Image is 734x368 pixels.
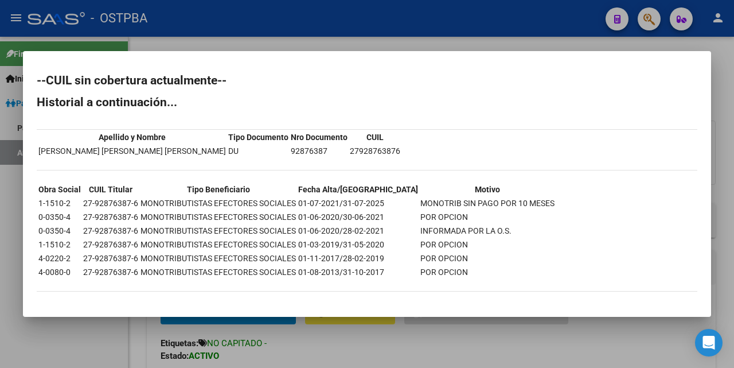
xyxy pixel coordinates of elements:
td: MONOTRIBUTISTAS EFECTORES SOCIALES [140,252,296,265]
td: 27-92876387-6 [83,197,139,210]
td: 01-06-2020/28-02-2021 [298,224,419,237]
td: 92876387 [290,145,348,157]
td: 4-0220-2 [38,252,81,265]
td: DU [228,145,289,157]
td: [PERSON_NAME] [PERSON_NAME] [PERSON_NAME] [38,145,227,157]
td: MONOTRIBUTISTAS EFECTORES SOCIALES [140,197,296,210]
h2: Historial a continuación... [37,96,697,108]
th: Obra Social [38,183,81,196]
td: 0-0350-4 [38,211,81,223]
td: POR OPCION [420,266,555,278]
td: POR OPCION [420,252,555,265]
td: 1-1510-2 [38,197,81,210]
td: MONOTRIBUTISTAS EFECTORES SOCIALES [140,211,296,223]
th: CUIL [349,131,401,144]
th: Nro Documento [290,131,348,144]
th: Motivo [420,183,555,196]
h2: --CUIL sin cobertura actualmente-- [37,75,697,86]
td: 27-92876387-6 [83,266,139,278]
td: MONOTRIBUTISTAS EFECTORES SOCIALES [140,238,296,251]
td: INFORMADA POR LA O.S. [420,224,555,237]
td: POR OPCION [420,211,555,223]
td: 27928763876 [349,145,401,157]
td: MONOTRIBUTISTAS EFECTORES SOCIALES [140,224,296,237]
th: Tipo Documento [228,131,289,144]
td: 4-0080-0 [38,266,81,278]
td: 01-07-2021/31-07-2025 [298,197,419,210]
td: POR OPCION [420,238,555,251]
td: 01-08-2013/31-10-2017 [298,266,419,278]
td: 27-92876387-6 [83,224,139,237]
td: 27-92876387-6 [83,211,139,223]
th: Tipo Beneficiario [140,183,296,196]
th: Fecha Alta/[GEOGRAPHIC_DATA] [298,183,419,196]
td: 27-92876387-6 [83,252,139,265]
td: 01-06-2020/30-06-2021 [298,211,419,223]
td: MONOTRIBUTISTAS EFECTORES SOCIALES [140,266,296,278]
td: MONOTRIB SIN PAGO POR 10 MESES [420,197,555,210]
td: 01-11-2017/28-02-2019 [298,252,419,265]
th: CUIL Titular [83,183,139,196]
td: 01-03-2019/31-05-2020 [298,238,419,251]
td: 27-92876387-6 [83,238,139,251]
td: 0-0350-4 [38,224,81,237]
th: Apellido y Nombre [38,131,227,144]
div: Open Intercom Messenger [695,329,723,357]
td: 1-1510-2 [38,238,81,251]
